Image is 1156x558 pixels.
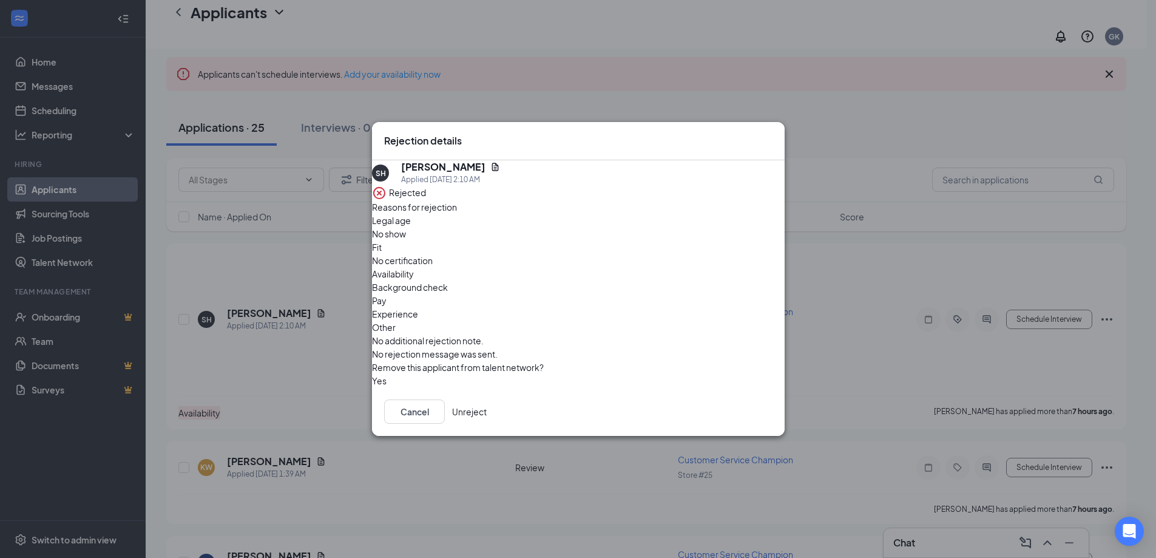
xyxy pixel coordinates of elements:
[372,335,484,346] span: No additional rejection note.
[372,186,387,200] svg: CircleCross
[372,281,448,294] span: Background check
[372,267,414,281] span: Availability
[372,227,406,240] span: No show
[375,168,385,179] div: SH
[1115,517,1144,546] div: Open Intercom Messenger
[490,162,500,172] svg: Document
[384,400,445,424] button: Cancel
[372,294,387,307] span: Pay
[401,174,500,186] div: Applied [DATE] 2:10 AM
[372,202,457,213] span: Reasons for rejection
[372,362,544,373] span: Remove this applicant from talent network?
[372,349,498,359] span: No rejection message was sent.
[384,134,462,148] h3: Rejection details
[372,240,382,254] span: Fit
[372,214,411,227] span: Legal age
[401,160,485,174] h5: [PERSON_NAME]
[372,254,433,267] span: No certification
[372,374,387,387] span: Yes
[452,400,487,424] button: Unreject
[372,307,418,321] span: Experience
[372,321,396,334] span: Other
[389,186,426,200] span: Rejected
